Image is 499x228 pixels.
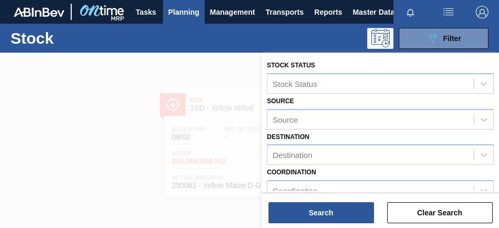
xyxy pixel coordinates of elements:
[314,6,342,18] span: Reports
[135,6,158,18] span: Tasks
[273,186,318,195] div: Coordination
[476,6,488,18] img: Logout
[367,28,394,49] div: Programming: no user selected
[273,151,312,160] div: Destination
[273,115,298,124] div: Source
[353,6,395,18] span: Master Data
[14,7,64,17] img: TNhmsLtSVTkK8tSr43FrP2fwEKptu5GPRR3wAAAABJRU5ErkJggg==
[267,62,315,69] label: Stock Status
[11,32,146,44] h1: Stock
[394,5,427,19] button: Notifications
[267,168,316,176] label: Coordination
[267,133,309,141] label: Destination
[265,6,303,18] span: Transports
[273,79,317,88] div: Stock Status
[267,97,294,105] label: Source
[443,34,461,43] span: Filter
[442,6,455,18] img: userActions
[399,28,488,49] button: Filter
[168,6,199,18] span: Planning
[210,6,255,18] span: Management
